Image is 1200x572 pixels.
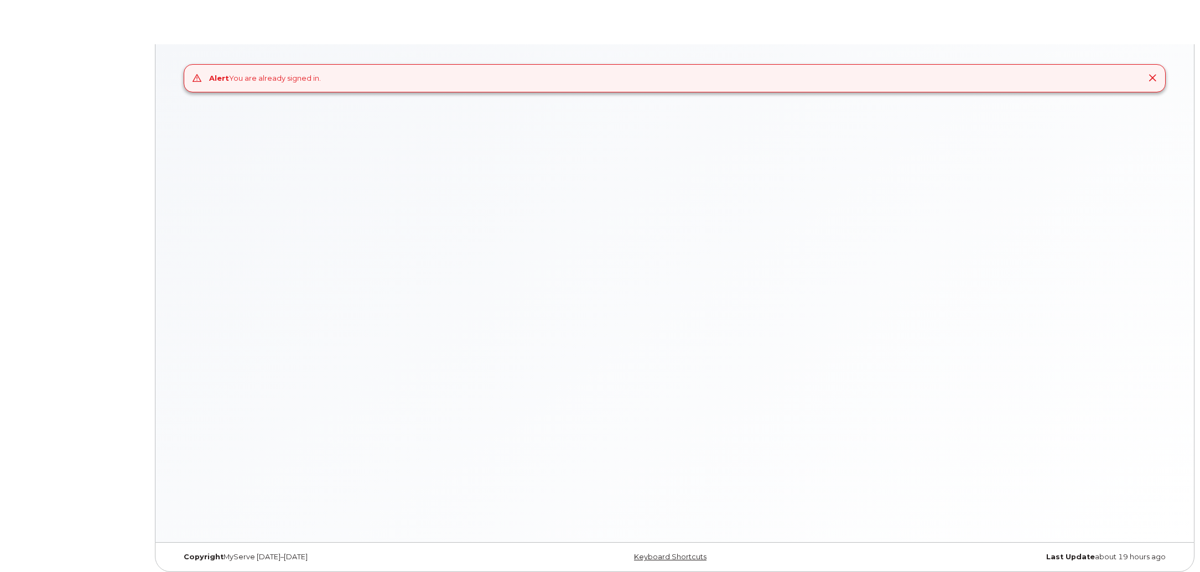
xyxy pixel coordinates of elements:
strong: Last Update [1046,553,1095,561]
strong: Alert [209,74,229,82]
strong: Copyright [184,553,224,561]
div: You are already signed in. [209,73,321,84]
a: Keyboard Shortcuts [634,553,707,561]
div: about 19 hours ago [841,553,1174,561]
div: MyServe [DATE]–[DATE] [175,553,508,561]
